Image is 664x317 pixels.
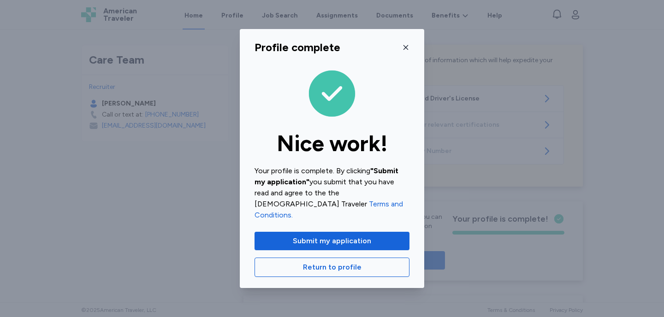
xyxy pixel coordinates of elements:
span: Return to profile [303,262,362,273]
div: Nice work! [255,132,409,154]
button: Return to profile [255,258,409,277]
div: Profile complete [255,40,340,55]
div: Your profile is complete. By clicking you submit that you have read and agree to the the [DEMOGRA... [255,165,409,221]
span: Submit my application [293,235,371,247]
button: Submit my application [255,232,409,250]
